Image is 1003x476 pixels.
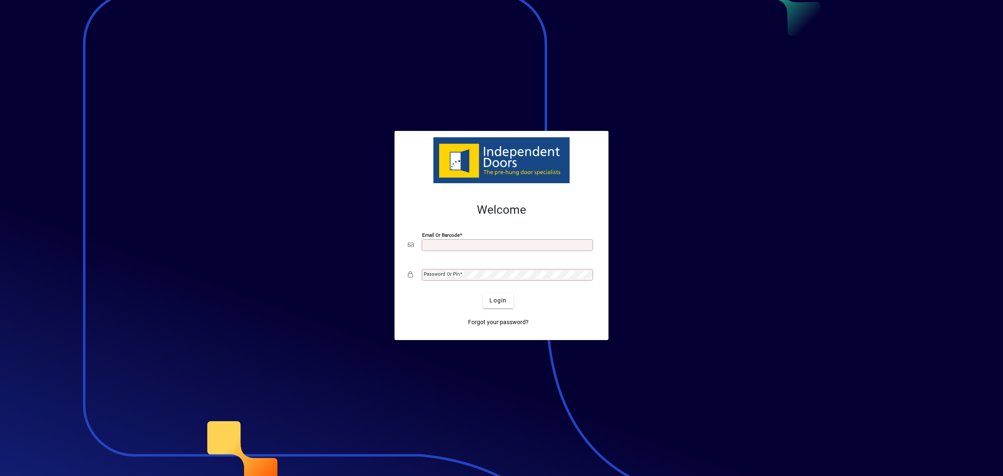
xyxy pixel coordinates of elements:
mat-label: Password or Pin [424,271,460,277]
span: Forgot your password? [468,318,529,327]
span: Login [489,296,507,305]
button: Login [483,293,513,308]
a: Forgot your password? [465,315,532,330]
h2: Welcome [408,203,595,217]
mat-label: Email or Barcode [422,232,460,238]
